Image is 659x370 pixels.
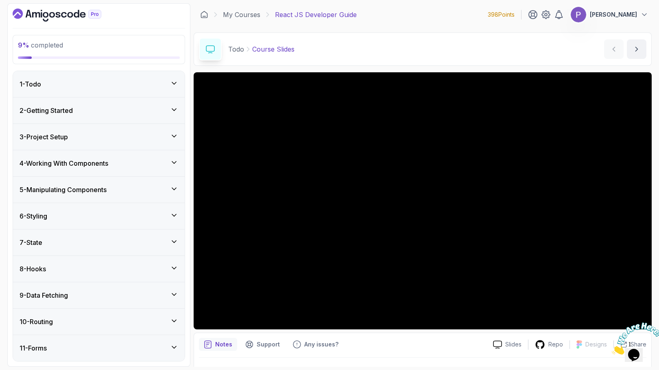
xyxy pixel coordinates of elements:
[20,290,68,300] h3: 9 - Data Fetching
[505,340,522,348] p: Slides
[570,6,648,23] button: user profile image[PERSON_NAME]
[3,3,7,10] span: 1
[13,309,185,335] button: 10-Routing
[488,11,515,19] p: 398 Points
[20,158,108,168] h3: 4 - Working With Components
[304,340,338,348] p: Any issues?
[223,10,260,19] a: My Courses
[257,340,280,348] p: Support
[627,39,646,59] button: next content
[228,44,244,54] p: Todo
[20,264,46,274] h3: 8 - Hooks
[3,3,54,35] img: Chat attention grabber
[528,340,570,350] a: Repo
[275,10,357,19] p: React JS Developer Guide
[20,211,47,221] h3: 6 - Styling
[609,319,659,358] iframe: chat widget
[13,124,185,150] button: 3-Project Setup
[288,338,343,351] button: Feedback button
[13,229,185,255] button: 7-State
[487,340,528,349] a: Slides
[240,338,285,351] button: Support button
[13,9,120,22] a: Dashboard
[200,11,208,19] a: Dashboard
[20,343,47,353] h3: 11 - Forms
[215,340,232,348] p: Notes
[13,256,185,282] button: 8-Hooks
[590,11,637,19] p: [PERSON_NAME]
[548,340,563,348] p: Repo
[571,7,586,22] img: user profile image
[20,106,73,115] h3: 2 - Getting Started
[604,39,624,59] button: previous content
[20,132,68,142] h3: 3 - Project Setup
[13,71,185,97] button: 1-Todo
[20,317,53,327] h3: 10 - Routing
[20,185,107,195] h3: 5 - Manipulating Components
[20,238,42,247] h3: 7 - State
[18,41,29,49] span: 9 %
[13,177,185,203] button: 5-Manipulating Components
[199,338,237,351] button: notes button
[13,203,185,229] button: 6-Styling
[13,97,185,123] button: 2-Getting Started
[585,340,607,348] p: Designs
[252,44,295,54] p: Course Slides
[18,41,63,49] span: completed
[13,335,185,361] button: 11-Forms
[20,79,41,89] h3: 1 - Todo
[13,282,185,308] button: 9-Data Fetching
[13,150,185,176] button: 4-Working With Components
